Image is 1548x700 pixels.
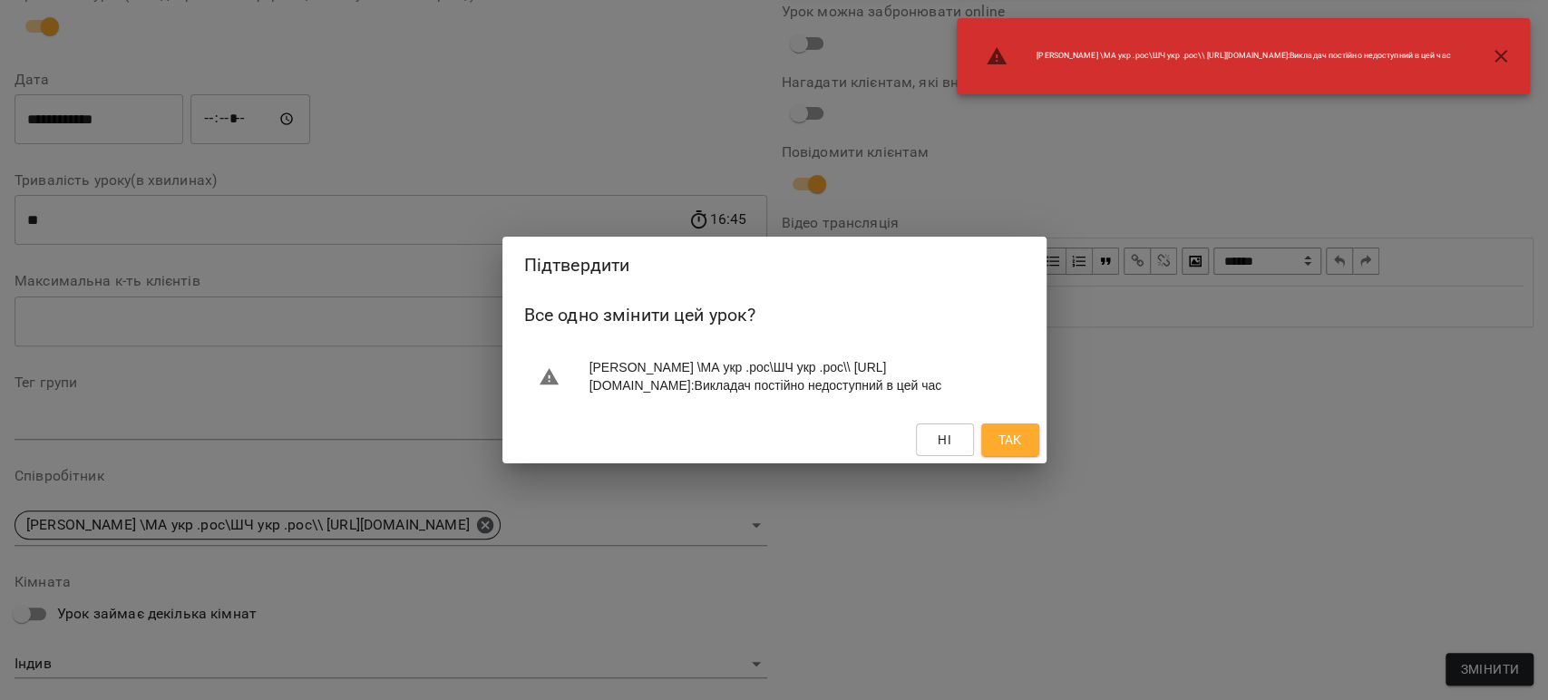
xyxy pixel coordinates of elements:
h2: Підтвердити [524,251,1025,279]
span: Ні [938,429,951,451]
h6: Все одно змінити цей урок? [524,301,1025,329]
li: [PERSON_NAME] \МА укр .рос\ШЧ укр .рос\\ [URL][DOMAIN_NAME] : Викладач постійно недоступний в цей... [971,38,1465,74]
li: [PERSON_NAME] \МА укр .рос\ШЧ укр .рос\\ [URL][DOMAIN_NAME] : Викладач постійно недоступний в цей... [524,351,1025,402]
button: Ні [916,423,974,456]
button: Так [981,423,1039,456]
span: Так [998,429,1021,451]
